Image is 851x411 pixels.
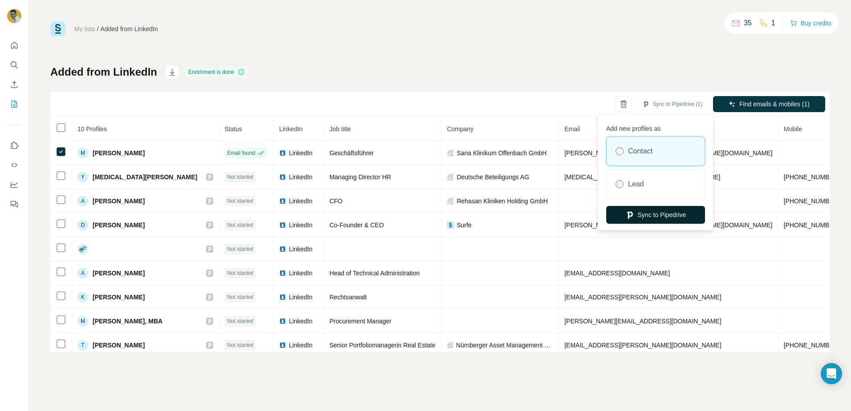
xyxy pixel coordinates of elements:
span: Not started [227,221,253,229]
span: [PERSON_NAME] [93,197,145,205]
span: Sana Klinikum Offenbach GmbH [457,149,547,157]
button: Sync to Pipedrive [606,206,705,224]
div: K [77,292,88,302]
span: LinkedIn [289,221,312,230]
span: Not started [227,197,253,205]
button: Enrich CSV [7,77,21,93]
label: Contact [628,146,652,157]
img: company-logo [447,222,454,229]
img: LinkedIn logo [279,270,286,277]
span: Managing Director HR [329,173,391,181]
span: Head of Technical Administration [329,270,420,277]
img: LinkedIn logo [279,318,286,325]
img: LinkedIn logo [279,149,286,157]
span: [PHONE_NUMBER] [784,222,840,229]
span: Rechtsanwalt [329,294,367,301]
span: Geschäftsführer [329,149,374,157]
span: LinkedIn [289,245,312,254]
span: LinkedIn [289,149,312,157]
span: Company [447,125,474,133]
span: [PERSON_NAME] [93,293,145,302]
span: 10 Profiles [77,125,107,133]
button: Use Surfe on LinkedIn [7,137,21,153]
span: Senior Portfoliomanagerin Real Estate [329,342,435,349]
span: LinkedIn [289,317,312,326]
span: Job title [329,125,351,133]
span: [EMAIL_ADDRESS][PERSON_NAME][DOMAIN_NAME] [564,294,721,301]
span: [PERSON_NAME][EMAIL_ADDRESS][DOMAIN_NAME] [564,318,721,325]
span: Surfe [457,221,471,230]
div: D [77,220,88,230]
span: [PERSON_NAME] [93,221,145,230]
span: [PERSON_NAME] [93,269,145,278]
span: [EMAIL_ADDRESS][PERSON_NAME][DOMAIN_NAME] [564,342,721,349]
button: Dashboard [7,177,21,193]
span: Find emails & mobiles (1) [739,100,810,109]
span: Nürnberger Asset Management GmbH [456,341,553,350]
img: LinkedIn logo [279,294,286,301]
span: Rehasan Kliniken Holding GmbH [457,197,548,205]
span: Status [224,125,242,133]
span: [PHONE_NUMBER] [784,173,840,181]
button: Sync to Pipedrive (1) [636,97,709,111]
a: My lists [74,25,95,32]
button: Buy credits [790,17,831,29]
img: LinkedIn logo [279,246,286,253]
div: A [77,196,88,206]
span: Not started [227,341,253,349]
span: Not started [227,245,253,253]
div: A [77,268,88,278]
span: [PERSON_NAME][EMAIL_ADDRESS][PERSON_NAME][DOMAIN_NAME] [564,149,773,157]
div: M [77,148,88,158]
span: LinkedIn [289,341,312,350]
div: Open Intercom Messenger [821,363,842,384]
span: [PERSON_NAME] [93,149,145,157]
span: LinkedIn [289,269,312,278]
span: Not started [227,317,253,325]
button: Quick start [7,37,21,53]
span: Not started [227,269,253,277]
div: M [77,316,88,326]
p: Add new profiles as [606,121,705,133]
button: Use Surfe API [7,157,21,173]
div: T [77,340,88,351]
span: Mobile [784,125,802,133]
img: LinkedIn logo [279,342,286,349]
button: Find emails & mobiles (1) [713,96,825,112]
div: Y [77,172,88,182]
span: Deutsche Beteiligungs AG [457,173,529,181]
img: LinkedIn logo [279,222,286,229]
span: Email found [227,149,255,157]
span: LinkedIn [289,293,312,302]
img: LinkedIn logo [279,197,286,205]
h1: Added from LinkedIn [50,65,157,79]
span: Email [564,125,580,133]
span: [EMAIL_ADDRESS][DOMAIN_NAME] [564,270,670,277]
span: CFO [329,197,343,205]
span: Not started [227,293,253,301]
img: Avatar [7,9,21,23]
p: 1 [771,18,775,28]
span: [PHONE_NUMBER] [784,342,840,349]
span: LinkedIn [289,173,312,181]
button: My lists [7,96,21,112]
span: LinkedIn [279,125,303,133]
span: [PERSON_NAME], MBA [93,317,162,326]
img: Surfe Logo [50,21,65,36]
span: [MEDICAL_DATA][PERSON_NAME] [93,173,197,181]
div: Enrichment is done [186,67,247,77]
label: Lead [628,179,644,189]
span: [MEDICAL_DATA][EMAIL_ADDRESS][DOMAIN_NAME] [564,173,720,181]
span: Co-Founder & CEO [329,222,384,229]
span: Not started [227,173,253,181]
p: 35 [744,18,752,28]
div: Added from LinkedIn [101,24,158,33]
button: Feedback [7,196,21,212]
img: LinkedIn logo [279,173,286,181]
li: / [97,24,99,33]
span: [PERSON_NAME] [93,341,145,350]
button: Search [7,57,21,73]
span: [PERSON_NAME][EMAIL_ADDRESS][PERSON_NAME][DOMAIN_NAME] [564,222,773,229]
span: [PHONE_NUMBER] [784,197,840,205]
span: LinkedIn [289,197,312,205]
